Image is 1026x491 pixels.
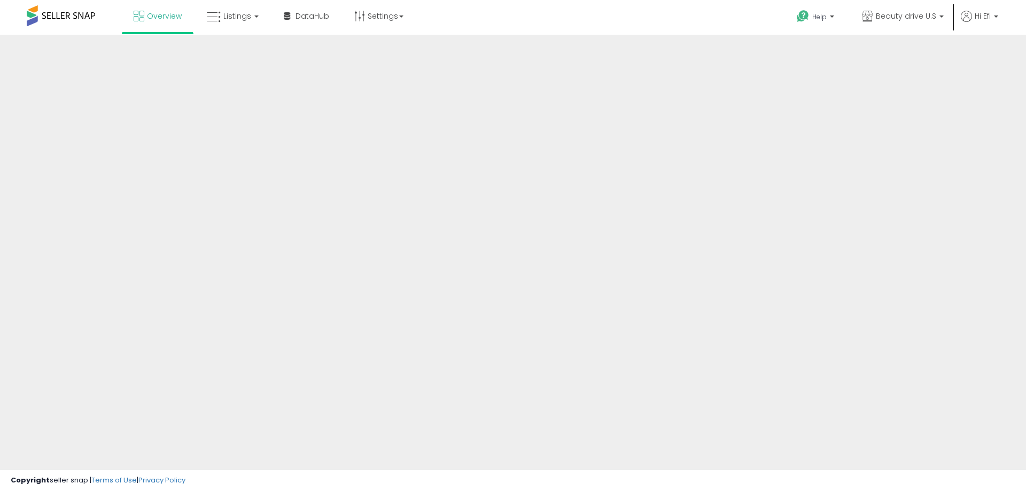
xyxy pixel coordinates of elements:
span: Listings [223,11,251,21]
i: Get Help [796,10,810,23]
div: seller snap | | [11,476,185,486]
span: Hi Efi [975,11,991,21]
span: Beauty drive U.S [876,11,936,21]
a: Terms of Use [91,475,137,485]
a: Help [788,2,845,35]
a: Hi Efi [961,11,998,35]
span: Help [812,12,827,21]
a: Privacy Policy [138,475,185,485]
span: DataHub [296,11,329,21]
span: Overview [147,11,182,21]
strong: Copyright [11,475,50,485]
